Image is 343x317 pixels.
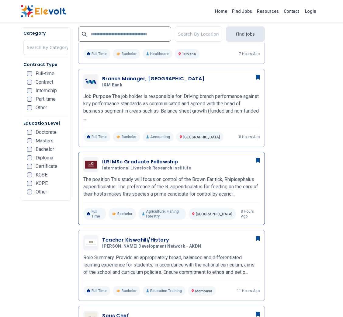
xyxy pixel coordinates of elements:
[143,286,185,296] p: Education Training
[122,288,137,293] span: Bachelor
[36,181,48,186] span: KCPE
[36,147,54,152] span: Bachelor
[102,158,193,165] h3: ILRI MSc Graduate Fellowship
[27,164,32,169] input: Certificate
[102,75,204,82] h3: Branch Manager, [GEOGRAPHIC_DATA]
[36,130,57,135] span: Doctorate
[27,181,32,186] input: KCPE
[27,97,32,102] input: Part-time
[313,288,343,317] iframe: Chat Widget
[83,49,110,59] p: Full Time
[83,132,110,142] p: Full Time
[23,120,68,126] h5: Education Level
[102,165,191,171] span: International Livestock Research Institute
[196,212,232,216] span: [GEOGRAPHIC_DATA]
[281,6,301,16] a: Contact
[27,80,32,85] input: Contract
[102,236,203,244] h3: Teacher Kiswahili/History
[23,61,68,68] h5: Contract Type
[182,52,196,56] span: Turkana
[23,30,68,36] h5: Category
[36,190,47,194] span: Other
[27,130,32,135] input: Doctorate
[143,132,174,142] p: Accounting
[83,74,259,142] a: I&M BankBranch Manager, [GEOGRAPHIC_DATA]I&M BankJob Purpose The job holder is responsible for: D...
[122,134,137,139] span: Bachelor
[213,6,230,16] a: Home
[237,288,260,293] p: 11 hours ago
[36,71,54,76] span: Full-time
[85,161,97,169] img: International Livestock Research Institute
[138,208,186,220] p: Agriculture, Fishing Forestry
[27,138,32,143] input: Masters
[83,286,110,296] p: Full Time
[27,190,32,194] input: Other
[102,244,201,249] span: [PERSON_NAME] Development Network - AKDN
[183,135,220,139] span: [GEOGRAPHIC_DATA]
[226,26,265,42] button: Find Jobs
[195,289,212,293] span: Mombasa
[36,80,53,85] span: Contract
[122,51,137,56] span: Bachelor
[27,147,32,152] input: Bachelor
[230,6,255,16] a: Find Jobs
[27,71,32,76] input: Full-time
[36,138,54,143] span: Masters
[83,208,106,220] p: Full Time
[27,88,32,93] input: Internship
[301,5,320,17] a: Login
[102,82,122,88] span: I&M Bank
[83,93,259,122] p: Job Purpose The job holder is responsible for: Driving branch performance against key performance...
[143,49,172,59] p: Healthcare
[83,176,259,198] p: The position This study will focus on control of the Brown Ear tick, Rhipicephalus appendiculatus...
[36,88,57,93] span: Internship
[36,105,47,110] span: Other
[27,155,32,160] input: Diploma
[21,5,66,18] img: Elevolt
[27,172,32,177] input: KCSE
[36,164,57,169] span: Certificate
[27,105,32,110] input: Other
[36,172,47,177] span: KCSE
[83,157,259,220] a: International Livestock Research InstituteILRI MSc Graduate FellowshipInternational Livestock Res...
[239,51,260,56] p: 7 hours ago
[85,75,97,88] img: I&M Bank
[117,211,132,216] span: Bachelor
[36,155,53,160] span: Diploma
[239,134,260,139] p: 8 hours ago
[83,254,259,276] p: Role Summary. Provide an appropriately broad, balanced and differentiated learning experience for...
[83,235,259,296] a: Aga Khan Development Network - AKDNTeacher Kiswahili/History[PERSON_NAME] Development Network - A...
[36,97,56,102] span: Part-time
[241,209,260,219] p: 8 hours ago
[85,239,97,246] img: Aga Khan Development Network - AKDN
[255,6,281,16] a: Resources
